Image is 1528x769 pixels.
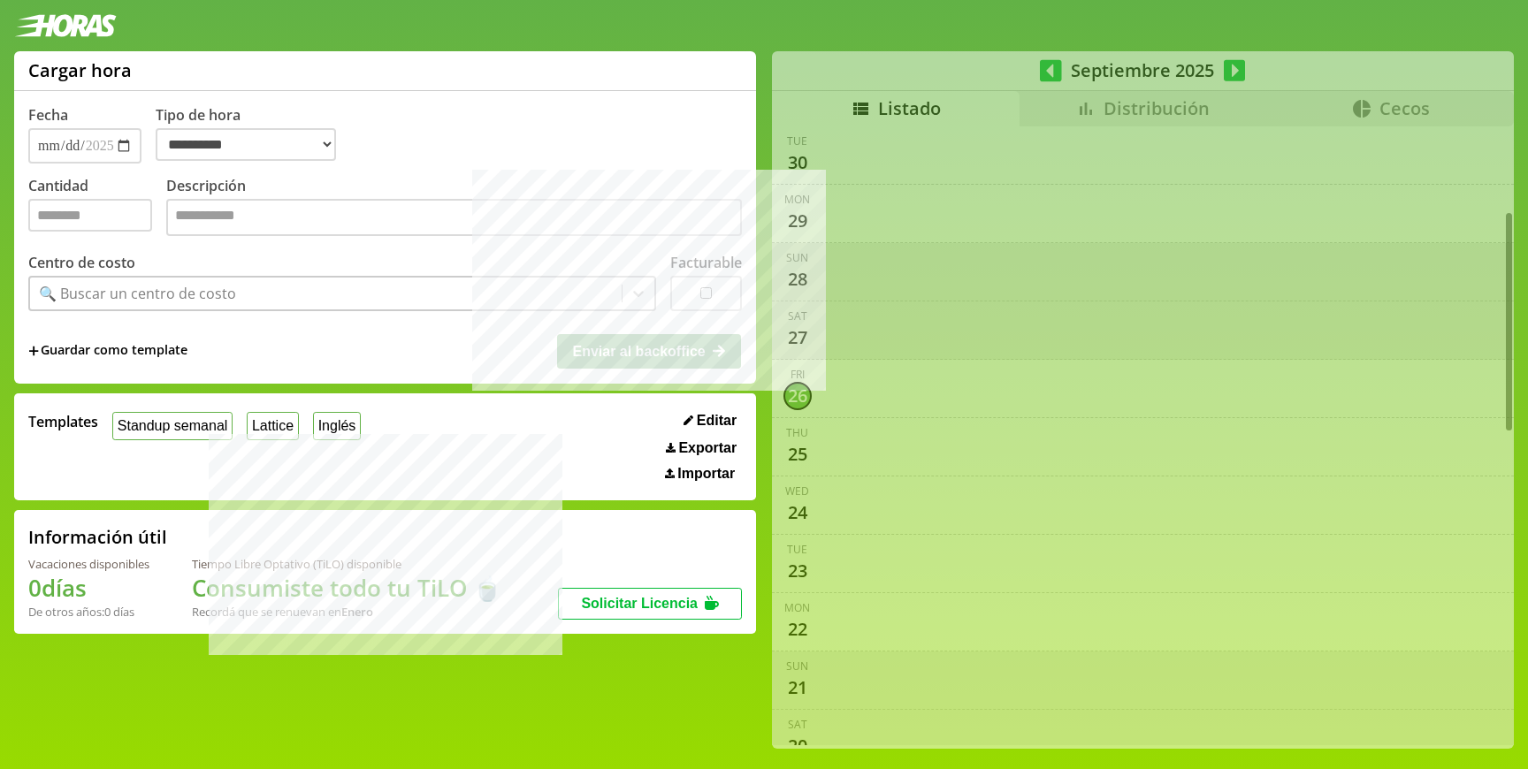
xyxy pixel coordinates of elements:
h2: Información útil [28,525,167,549]
label: Descripción [166,176,742,240]
div: Recordá que se renuevan en [192,604,501,620]
button: Editar [678,412,742,430]
span: Exportar [678,440,737,456]
div: De otros años: 0 días [28,604,149,620]
div: Vacaciones disponibles [28,556,149,572]
h1: Cargar hora [28,58,132,82]
h1: Consumiste todo tu TiLO 🍵 [192,572,501,604]
textarea: Descripción [166,199,742,236]
button: Solicitar Licencia [558,588,742,620]
b: Enero [341,604,373,620]
span: Templates [28,412,98,431]
button: Inglés [313,412,361,439]
div: 🔍 Buscar un centro de costo [39,284,236,303]
button: Standup semanal [112,412,233,439]
span: +Guardar como template [28,341,187,361]
input: Cantidad [28,199,152,232]
label: Tipo de hora [156,105,350,164]
select: Tipo de hora [156,128,336,161]
span: Importar [677,466,735,482]
label: Facturable [670,253,742,272]
h1: 0 días [28,572,149,604]
span: Solicitar Licencia [581,596,698,611]
img: logotipo [14,14,117,37]
div: Tiempo Libre Optativo (TiLO) disponible [192,556,501,572]
label: Centro de costo [28,253,135,272]
span: Editar [697,413,737,429]
span: + [28,341,39,361]
button: Lattice [247,412,299,439]
label: Fecha [28,105,68,125]
button: Exportar [661,439,742,457]
label: Cantidad [28,176,166,240]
